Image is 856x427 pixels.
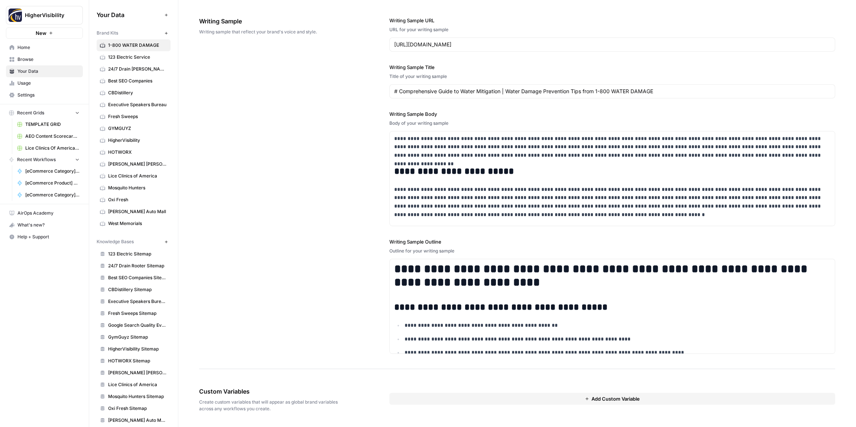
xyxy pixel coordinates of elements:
span: [PERSON_NAME] [PERSON_NAME] [108,161,167,167]
span: Home [17,44,80,51]
span: Lice Clinics Of America Location Pages [25,145,80,151]
a: 123 Electric Service [97,51,171,63]
span: 123 Electric Sitemap [108,251,167,257]
a: TEMPLATE GRID [14,118,83,130]
div: What's new? [6,219,82,231]
button: Help + Support [6,231,83,243]
a: [PERSON_NAME] Auto Mall [97,206,171,218]
span: New [36,29,46,37]
a: Fresh Sweeps [97,111,171,123]
a: [PERSON_NAME] Auto Mall Sitemap [97,414,171,426]
button: New [6,27,83,39]
span: Lice Clinics of America [108,381,167,388]
span: West Memorials [108,220,167,227]
a: Best SEO Companies Sitemap [97,272,171,284]
label: Writing Sample Outline [389,238,835,245]
span: Recent Workflows [17,156,56,163]
span: 1-800 WATER DAMAGE [108,42,167,49]
span: Lice Clinics of America [108,173,167,179]
a: AEO Content Scorecard Grid [14,130,83,142]
a: GymGuyz Sitemap [97,331,171,343]
a: 24/7 Drain Rooter Sitemap [97,260,171,272]
a: Your Data [6,65,83,77]
span: HOTWORX [108,149,167,156]
span: [PERSON_NAME] [PERSON_NAME] Sitemap [108,369,167,376]
a: 24/7 Drain [PERSON_NAME] [97,63,171,75]
span: Executive Speakers Bureau [108,101,167,108]
span: Help + Support [17,234,80,240]
span: [PERSON_NAME] Auto Mall [108,208,167,215]
div: Body of your writing sample [389,120,835,127]
a: [eCommerce Product] Keyword to Content Brief [14,177,83,189]
div: URL for your writing sample [389,26,835,33]
span: 24/7 Drain [PERSON_NAME] [108,66,167,72]
span: Your Data [17,68,80,75]
span: Recent Grids [17,110,44,116]
span: Writing Sample [199,17,348,26]
input: Game Day Gear Guide [394,88,830,95]
a: Usage [6,77,83,89]
span: CBDistillery Sitemap [108,286,167,293]
label: Writing Sample URL [389,17,835,24]
a: Executive Speakers Bureau [97,99,171,111]
span: Settings [17,92,80,98]
a: Home [6,42,83,53]
span: AirOps Academy [17,210,80,216]
a: Oxi Fresh [97,194,171,206]
div: Outline for your writing sample [389,248,835,254]
a: CBDistillery [97,87,171,99]
span: [eCommerce Category] Content Brief to Category Page [25,168,80,175]
span: HOTWORX Sitemap [108,358,167,364]
span: Create custom variables that will appear as global brand variables across any workflows you create. [199,399,348,412]
span: TEMPLATE GRID [25,121,80,128]
span: [eCommerce Product] Keyword to Content Brief [25,180,80,186]
a: Mosquito Hunters Sitemap [97,391,171,402]
span: Fresh Sweeps Sitemap [108,310,167,317]
a: AirOps Academy [6,207,83,219]
span: Google Search Quality Evaluator Guidelines [108,322,167,329]
span: Brand Kits [97,30,118,36]
span: Browse [17,56,80,63]
a: Fresh Sweeps Sitemap [97,307,171,319]
span: HigherVisibility Sitemap [108,346,167,352]
a: West Memorials [97,218,171,229]
a: Google Search Quality Evaluator Guidelines [97,319,171,331]
span: HigherVisibility [25,12,70,19]
span: Oxi Fresh [108,196,167,203]
a: Lice Clinics of America [97,379,171,391]
a: Settings [6,89,83,101]
a: [PERSON_NAME] [PERSON_NAME] Sitemap [97,367,171,379]
span: 24/7 Drain Rooter Sitemap [108,263,167,269]
a: Lice Clinics of America [97,170,171,182]
button: Recent Workflows [6,154,83,165]
button: Workspace: HigherVisibility [6,6,83,25]
a: GYMGUYZ [97,123,171,134]
span: Best SEO Companies Sitemap [108,274,167,281]
span: CBDistillery [108,89,167,96]
button: Add Custom Variable [389,393,835,405]
span: Mosquito Hunters [108,185,167,191]
a: [PERSON_NAME] [PERSON_NAME] [97,158,171,170]
span: HigherVisibility [108,137,167,144]
a: Oxi Fresh Sitemap [97,402,171,414]
span: Add Custom Variable [591,395,640,402]
label: Writing Sample Title [389,63,835,71]
span: Knowledge Bases [97,238,134,245]
a: Browse [6,53,83,65]
span: Oxi Fresh Sitemap [108,405,167,412]
span: 123 Electric Service [108,54,167,61]
span: Usage [17,80,80,87]
span: Executive Speakers Bureau Sitemap [108,298,167,305]
span: [PERSON_NAME] Auto Mall Sitemap [108,417,167,424]
span: Best SEO Companies [108,78,167,84]
a: Executive Speakers Bureau Sitemap [97,296,171,307]
a: HigherVisibility [97,134,171,146]
button: Recent Grids [6,107,83,118]
div: Title of your writing sample [389,73,835,80]
button: What's new? [6,219,83,231]
img: HigherVisibility Logo [9,9,22,22]
input: www.sundaysoccer.com/game-day [394,41,830,48]
span: Your Data [97,10,162,19]
label: Writing Sample Body [389,110,835,118]
span: Writing sample that reflect your brand's voice and style. [199,29,348,35]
